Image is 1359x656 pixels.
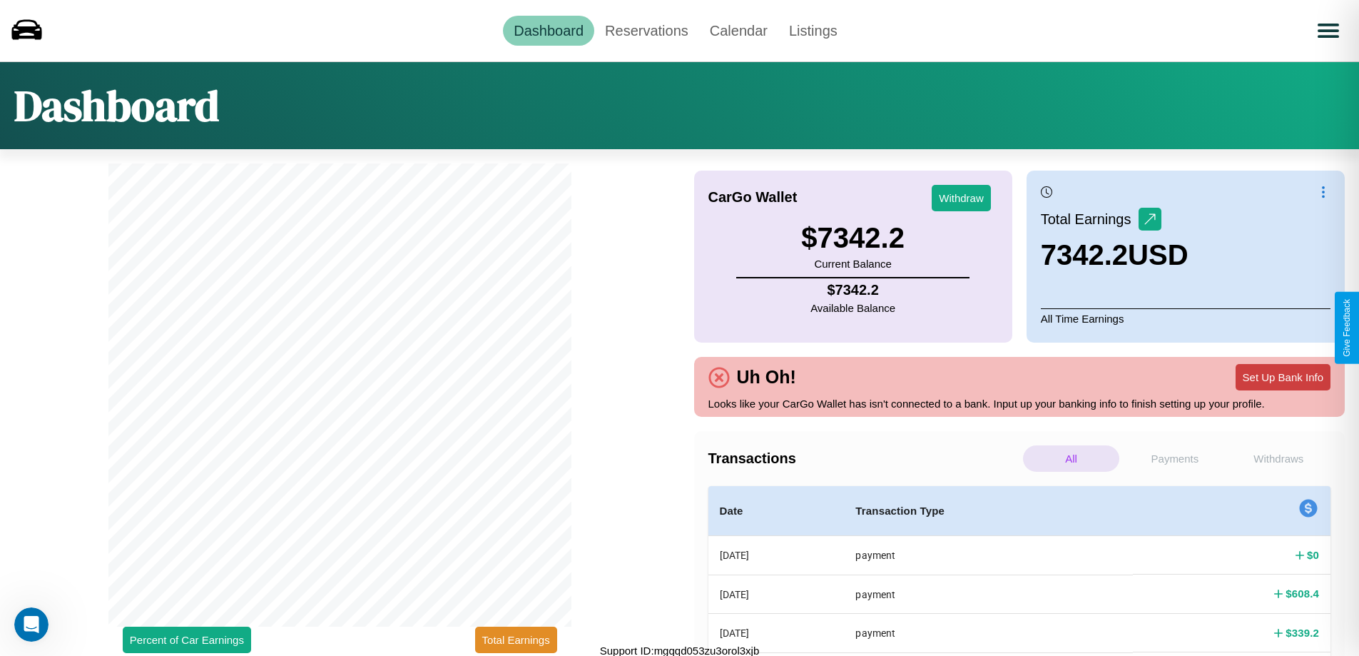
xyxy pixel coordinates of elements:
h4: Transaction Type [855,503,1121,520]
h4: Uh Oh! [730,367,803,388]
h4: $ 608.4 [1286,586,1319,601]
h4: CarGo Wallet [708,189,798,206]
a: Calendar [699,16,778,46]
p: All [1023,445,1119,472]
h4: Date [720,503,833,520]
button: Open menu [1308,11,1348,51]
h4: $ 0 [1307,547,1319,562]
h4: $ 7342.2 [810,282,895,298]
h4: Transactions [708,450,1019,467]
p: Available Balance [810,298,895,318]
h4: $ 339.2 [1286,625,1319,640]
p: Looks like your CarGo Wallet has isn't connected to a bank. Input up your banking info to finish ... [708,394,1331,413]
th: payment [844,614,1133,652]
h3: $ 7342.2 [801,222,905,254]
p: Withdraws [1231,445,1327,472]
th: payment [844,575,1133,613]
button: Set Up Bank Info [1236,364,1330,390]
button: Total Earnings [475,627,557,653]
p: All Time Earnings [1041,308,1330,328]
th: payment [844,536,1133,575]
th: [DATE] [708,575,845,613]
a: Listings [778,16,848,46]
button: Withdraw [932,185,991,211]
button: Percent of Car Earnings [123,627,251,653]
th: [DATE] [708,536,845,575]
div: Give Feedback [1342,299,1352,357]
h3: 7342.2 USD [1041,239,1189,271]
th: [DATE] [708,614,845,652]
p: Total Earnings [1041,206,1139,232]
a: Reservations [594,16,699,46]
iframe: Intercom live chat [14,607,49,642]
p: Current Balance [801,254,905,273]
p: Payments [1126,445,1223,472]
a: Dashboard [503,16,594,46]
h1: Dashboard [14,76,219,135]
